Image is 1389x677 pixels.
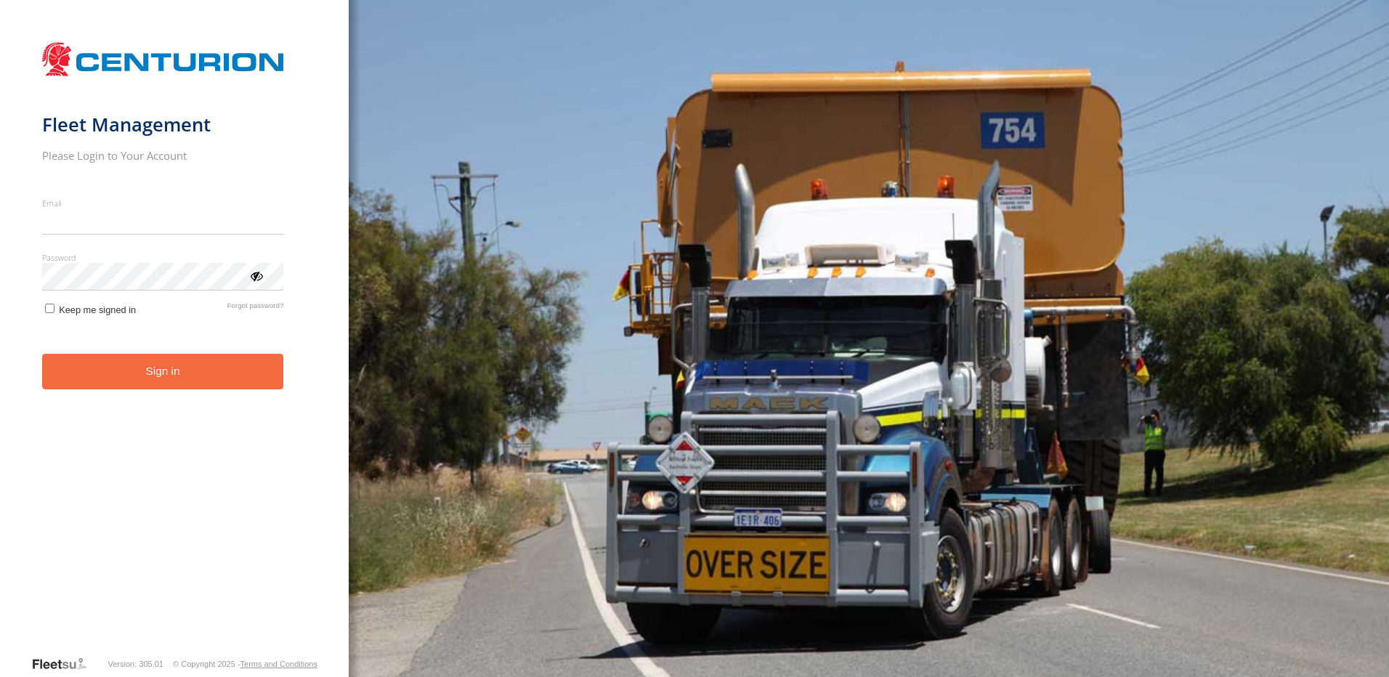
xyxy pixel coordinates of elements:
button: Sign in [42,354,284,389]
div: © Copyright 2025 - [173,660,317,668]
form: main [42,35,307,655]
a: Terms and Conditions [240,660,317,668]
div: Version: 305.01 [108,660,163,668]
a: Forgot password? [227,301,284,315]
img: Centurion Transport [42,41,284,78]
a: Visit our Website [31,657,98,671]
label: Password [42,252,284,263]
span: Keep me signed in [59,304,136,315]
h1: Fleet Management [42,113,284,137]
div: ViewPassword [248,268,263,283]
label: Email [42,198,284,208]
h2: Please Login to Your Account [42,148,284,163]
input: Keep me signed in [45,304,54,313]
